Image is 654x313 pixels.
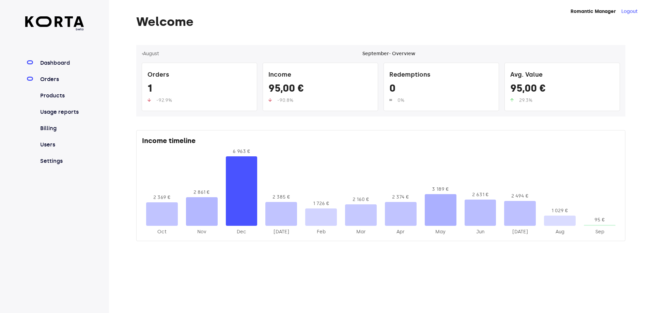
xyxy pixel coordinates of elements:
[510,82,614,97] div: 95,00 €
[226,229,258,235] div: 2024-Dec
[265,194,297,201] div: 2 385 €
[345,196,377,203] div: 2 160 €
[362,50,415,57] div: September - Overview
[425,186,456,193] div: 3 189 €
[186,229,218,235] div: 2024-Nov
[398,97,404,103] span: 0%
[226,148,258,155] div: 6 963 €
[385,194,417,201] div: 2 374 €
[147,68,251,82] div: Orders
[142,50,159,57] button: ‹August
[465,229,496,235] div: 2025-Jun
[305,200,337,207] div: 1 726 €
[25,27,84,32] span: beta
[385,229,417,235] div: 2025-Apr
[268,82,372,97] div: 95,00 €
[519,97,532,103] span: 29.3%
[39,141,84,149] a: Users
[265,229,297,235] div: 2025-Jan
[389,98,392,102] img: up
[510,68,614,82] div: Avg. Value
[389,68,493,82] div: Redemptions
[25,16,84,27] img: Korta
[504,229,536,235] div: 2025-Jul
[186,189,218,196] div: 2 861 €
[544,207,576,214] div: 1 029 €
[268,98,272,102] img: up
[136,15,625,29] h1: Welcome
[425,229,456,235] div: 2025-May
[39,124,84,132] a: Billing
[146,194,178,201] div: 2 369 €
[305,229,337,235] div: 2025-Feb
[584,217,616,223] div: 95 €
[268,68,372,82] div: Income
[544,229,576,235] div: 2025-Aug
[142,136,620,148] div: Income timeline
[39,108,84,116] a: Usage reports
[465,191,496,198] div: 2 631 €
[389,82,493,97] div: 0
[25,16,84,32] a: beta
[147,98,151,102] img: up
[146,229,178,235] div: 2024-Oct
[345,229,377,235] div: 2025-Mar
[621,8,638,15] button: Logout
[39,59,84,67] a: Dashboard
[277,97,293,103] span: -90.8%
[156,97,172,103] span: -92.9%
[504,193,536,200] div: 2 494 €
[584,229,616,235] div: 2025-Sep
[39,92,84,100] a: Products
[147,82,251,97] div: 1
[39,75,84,83] a: Orders
[39,157,84,165] a: Settings
[571,9,616,14] strong: Romantic Manager
[510,98,514,102] img: up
